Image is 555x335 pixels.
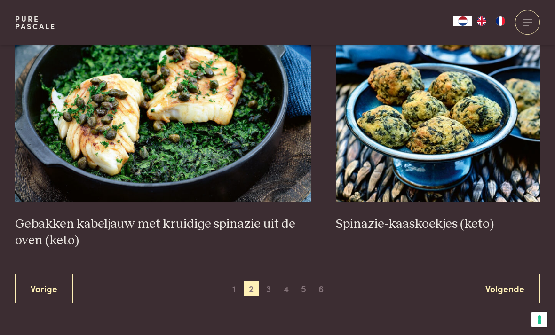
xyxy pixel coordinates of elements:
aside: Language selected: Nederlands [453,16,510,26]
a: Volgende [470,274,540,304]
button: Uw voorkeuren voor toestemming voor trackingtechnologieën [531,312,547,327]
span: 6 [314,281,329,296]
img: Gebakken kabeljauw met kruidige spinazie uit de oven (keto) [15,14,311,202]
a: EN [472,16,491,26]
span: 1 [226,281,241,296]
span: 4 [279,281,294,296]
a: NL [453,16,472,26]
div: Language [453,16,472,26]
h3: Gebakken kabeljauw met kruidige spinazie uit de oven (keto) [15,216,311,249]
a: PurePascale [15,15,56,30]
span: 2 [244,281,259,296]
a: Gebakken kabeljauw met kruidige spinazie uit de oven (keto) Gebakken kabeljauw met kruidige spina... [15,14,311,249]
h3: Spinazie-kaaskoekjes (keto) [336,216,540,233]
a: Vorige [15,274,73,304]
img: Spinazie-kaaskoekjes (keto) [336,14,540,202]
span: 3 [261,281,276,296]
ul: Language list [472,16,510,26]
span: 5 [296,281,311,296]
a: FR [491,16,510,26]
a: Spinazie-kaaskoekjes (keto) Spinazie-kaaskoekjes (keto) [336,14,540,233]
